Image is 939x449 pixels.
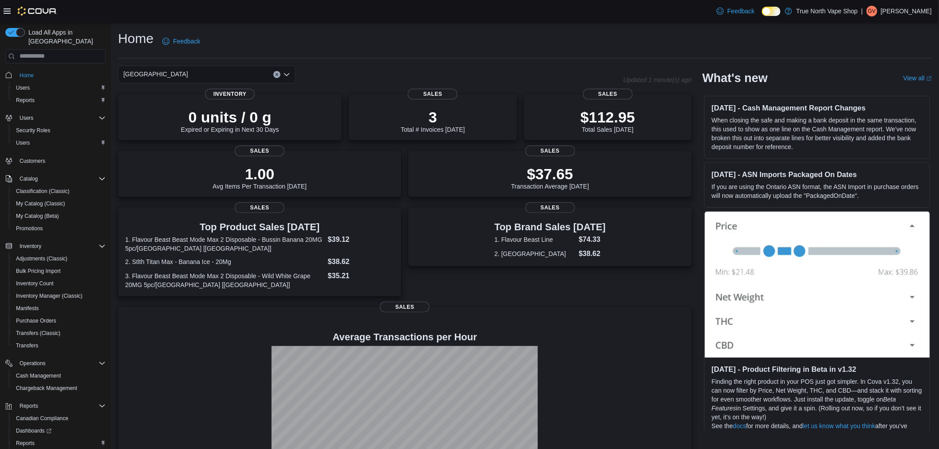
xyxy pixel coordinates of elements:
span: Inventory Manager (Classic) [16,292,83,299]
button: Inventory Manager (Classic) [9,290,109,302]
span: Transfers (Classic) [12,328,106,339]
span: Feedback [173,37,200,46]
button: Inventory Count [9,277,109,290]
button: Users [2,112,109,124]
p: 0 units / 0 g [181,108,279,126]
button: Manifests [9,302,109,315]
div: Avg Items Per Transaction [DATE] [213,165,307,190]
button: Reports [9,94,109,106]
button: Users [16,113,37,123]
span: My Catalog (Beta) [12,211,106,221]
span: Users [16,84,30,91]
p: $112.95 [580,108,635,126]
span: Sales [525,146,575,156]
span: Inventory Count [12,278,106,289]
a: Home [16,70,37,81]
button: Open list of options [283,71,290,78]
button: Canadian Compliance [9,412,109,425]
a: Customers [16,156,49,166]
p: 3 [401,108,465,126]
a: Cash Management [12,370,64,381]
span: Manifests [16,305,39,312]
button: Reports [2,400,109,412]
button: Transfers [9,339,109,352]
span: Dashboards [12,425,106,436]
span: Users [16,113,106,123]
a: Transfers [12,340,42,351]
span: Sales [525,202,575,213]
h3: Top Brand Sales [DATE] [494,222,606,232]
span: Sales [583,89,633,99]
span: Catalog [16,173,106,184]
a: My Catalog (Beta) [12,211,63,221]
button: Transfers (Classic) [9,327,109,339]
dt: 3. Flavour Beast Beast Mode Max 2 Disposable - Wild White Grape 20MG 5pc/[GEOGRAPHIC_DATA] [[GEOG... [125,272,324,289]
dt: 2. [GEOGRAPHIC_DATA] [494,249,575,258]
h3: Top Product Sales [DATE] [125,222,394,232]
span: Users [12,83,106,93]
button: Classification (Classic) [9,185,109,197]
span: Promotions [12,223,106,234]
span: Chargeback Management [12,383,106,394]
button: Adjustments (Classic) [9,252,109,265]
span: Chargeback Management [16,385,77,392]
a: Feedback [159,32,204,50]
dt: 2. Stlth Titan Max - Banana Ice - 20Mg [125,257,324,266]
span: Reports [16,401,106,411]
h3: [DATE] - ASN Imports Packaged On Dates [712,170,923,179]
button: Purchase Orders [9,315,109,327]
dt: 1. Flavour Beast Beast Mode Max 2 Disposable - Bussin Banana 20MG 5pc/[GEOGRAPHIC_DATA] [[GEOGRAP... [125,235,324,253]
dd: $39.12 [328,234,395,245]
a: Reports [12,95,38,106]
button: Clear input [273,71,280,78]
img: Cova [18,7,57,16]
button: Catalog [16,173,41,184]
a: My Catalog (Classic) [12,198,69,209]
span: Sales [408,89,458,99]
span: [GEOGRAPHIC_DATA] [123,69,188,79]
button: Operations [16,358,49,369]
a: Users [12,138,33,148]
span: Inventory [205,89,255,99]
span: My Catalog (Classic) [12,198,106,209]
a: Inventory Count [12,278,57,289]
span: Reports [16,440,35,447]
span: Operations [20,360,46,367]
p: 1.00 [213,165,307,183]
button: Cash Management [9,370,109,382]
button: Bulk Pricing Import [9,265,109,277]
span: Home [16,70,106,81]
a: Classification (Classic) [12,186,73,197]
p: Finding the right product in your POS just got simpler. In Cova v1.32, you can now filter by Pric... [712,377,923,421]
span: Inventory [20,243,41,250]
button: Reports [16,401,42,411]
span: Bulk Pricing Import [12,266,106,276]
span: Transfers [12,340,106,351]
span: Operations [16,358,106,369]
a: Bulk Pricing Import [12,266,64,276]
div: Total Sales [DATE] [580,108,635,133]
span: My Catalog (Classic) [16,200,65,207]
button: Catalog [2,173,109,185]
span: Classification (Classic) [12,186,106,197]
span: Transfers [16,342,38,349]
a: Dashboards [9,425,109,437]
p: Updated 1 minute(s) ago [623,76,692,83]
p: | [861,6,863,16]
span: Cash Management [12,370,106,381]
a: Transfers (Classic) [12,328,64,339]
span: Canadian Compliance [16,415,68,422]
a: Chargeback Management [12,383,81,394]
span: Security Roles [16,127,50,134]
span: Reports [12,438,106,449]
dt: 1. Flavour Beast Line [494,235,575,244]
span: Cash Management [16,372,61,379]
span: Home [20,72,34,79]
div: Transaction Average [DATE] [511,165,589,190]
p: If you are using the Ontario ASN format, the ASN Import in purchase orders will now automatically... [712,182,923,200]
span: Canadian Compliance [12,413,106,424]
div: Gary Vape [867,6,877,16]
button: Inventory [2,240,109,252]
a: docs [733,422,746,429]
span: Inventory Manager (Classic) [12,291,106,301]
